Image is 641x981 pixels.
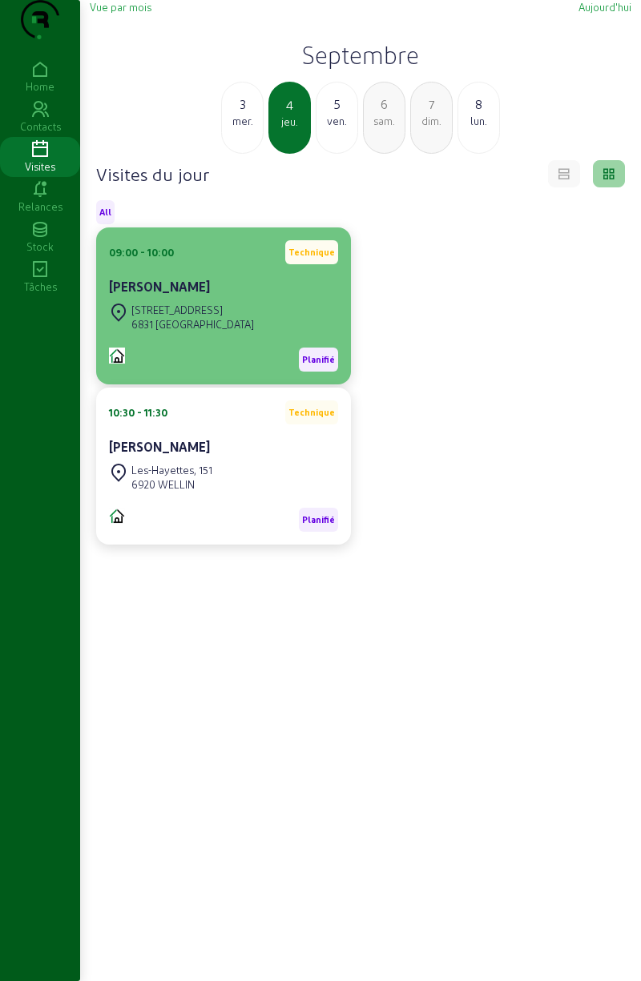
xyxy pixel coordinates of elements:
[222,114,263,128] div: mer.
[90,1,151,13] span: Vue par mois
[222,94,263,114] div: 3
[288,407,335,418] span: Technique
[316,114,357,128] div: ven.
[131,463,212,477] div: Les-Hayettes, 151
[270,95,309,115] div: 4
[458,94,499,114] div: 8
[109,439,210,454] cam-card-title: [PERSON_NAME]
[131,317,254,332] div: 6831 [GEOGRAPHIC_DATA]
[364,114,405,128] div: sam.
[302,354,335,365] span: Planifié
[109,279,210,294] cam-card-title: [PERSON_NAME]
[302,514,335,525] span: Planifié
[109,245,174,259] div: 09:00 - 10:00
[109,348,125,364] img: CIME
[316,94,357,114] div: 5
[579,1,631,13] span: Aujourd'hui
[288,247,335,258] span: Technique
[90,40,631,69] h2: Septembre
[109,508,125,524] img: CIME
[270,115,309,129] div: jeu.
[411,94,452,114] div: 7
[131,477,212,492] div: 6920 WELLIN
[364,94,405,114] div: 6
[96,163,209,185] h4: Visites du jour
[131,303,254,317] div: [STREET_ADDRESS]
[99,207,111,218] span: All
[109,405,167,420] div: 10:30 - 11:30
[411,114,452,128] div: dim.
[458,114,499,128] div: lun.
